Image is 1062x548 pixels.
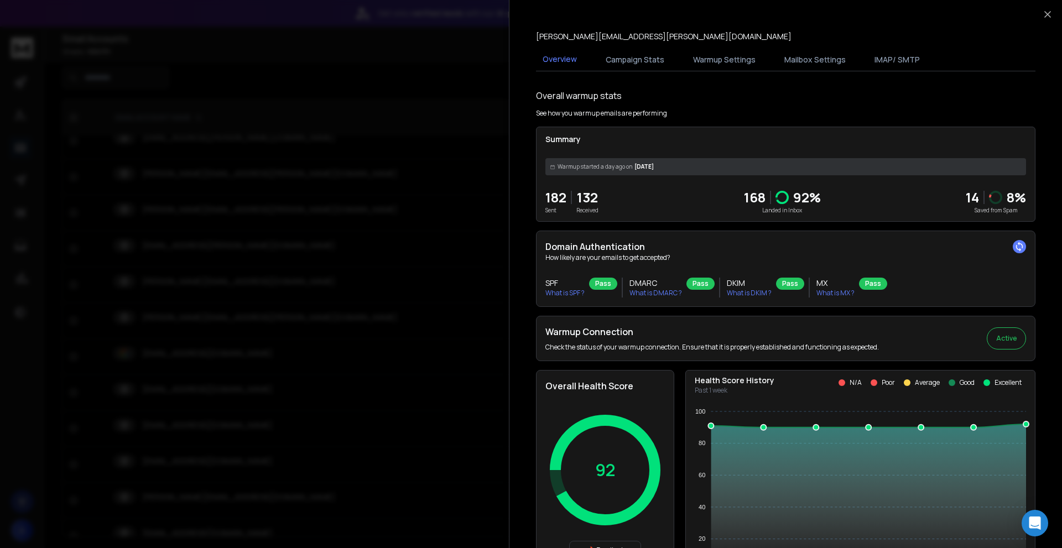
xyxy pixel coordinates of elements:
[1022,510,1048,536] div: Open Intercom Messenger
[915,378,940,387] p: Average
[545,379,665,393] h2: Overall Health Score
[695,408,705,415] tspan: 100
[776,278,804,290] div: Pass
[778,48,852,72] button: Mailbox Settings
[966,206,1026,215] p: Saved from Spam
[545,240,1026,253] h2: Domain Authentication
[545,253,1026,262] p: How likely are your emails to get accepted?
[536,89,622,102] h1: Overall warmup stats
[960,378,975,387] p: Good
[987,327,1026,349] button: Active
[966,188,979,206] strong: 14
[545,206,566,215] p: Sent
[589,278,617,290] div: Pass
[536,31,792,42] p: [PERSON_NAME][EMAIL_ADDRESS][PERSON_NAME][DOMAIN_NAME]
[545,158,1026,175] div: [DATE]
[744,189,766,206] p: 168
[536,109,667,118] p: See how you warmup emails are performing
[793,189,821,206] p: 92 %
[599,48,671,72] button: Campaign Stats
[995,378,1022,387] p: Excellent
[816,278,855,289] h3: MX
[545,278,585,289] h3: SPF
[727,278,772,289] h3: DKIM
[576,206,598,215] p: Received
[850,378,862,387] p: N/A
[545,134,1026,145] p: Summary
[699,535,705,542] tspan: 20
[1007,189,1026,206] p: 8 %
[558,163,632,171] span: Warmup started a day ago on
[595,460,616,480] p: 92
[629,289,682,298] p: What is DMARC ?
[859,278,887,290] div: Pass
[686,48,762,72] button: Warmup Settings
[536,47,584,72] button: Overview
[727,289,772,298] p: What is DKIM ?
[699,504,705,510] tspan: 40
[686,278,715,290] div: Pass
[868,48,926,72] button: IMAP/ SMTP
[816,289,855,298] p: What is MX ?
[695,375,774,386] p: Health Score History
[576,189,598,206] p: 132
[699,472,705,478] tspan: 60
[545,343,879,352] p: Check the status of your warmup connection. Ensure that it is properly established and functionin...
[545,325,879,338] h2: Warmup Connection
[882,378,895,387] p: Poor
[545,189,566,206] p: 182
[699,440,705,446] tspan: 80
[629,278,682,289] h3: DMARC
[695,386,774,395] p: Past 1 week
[545,289,585,298] p: What is SPF ?
[744,206,821,215] p: Landed in Inbox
